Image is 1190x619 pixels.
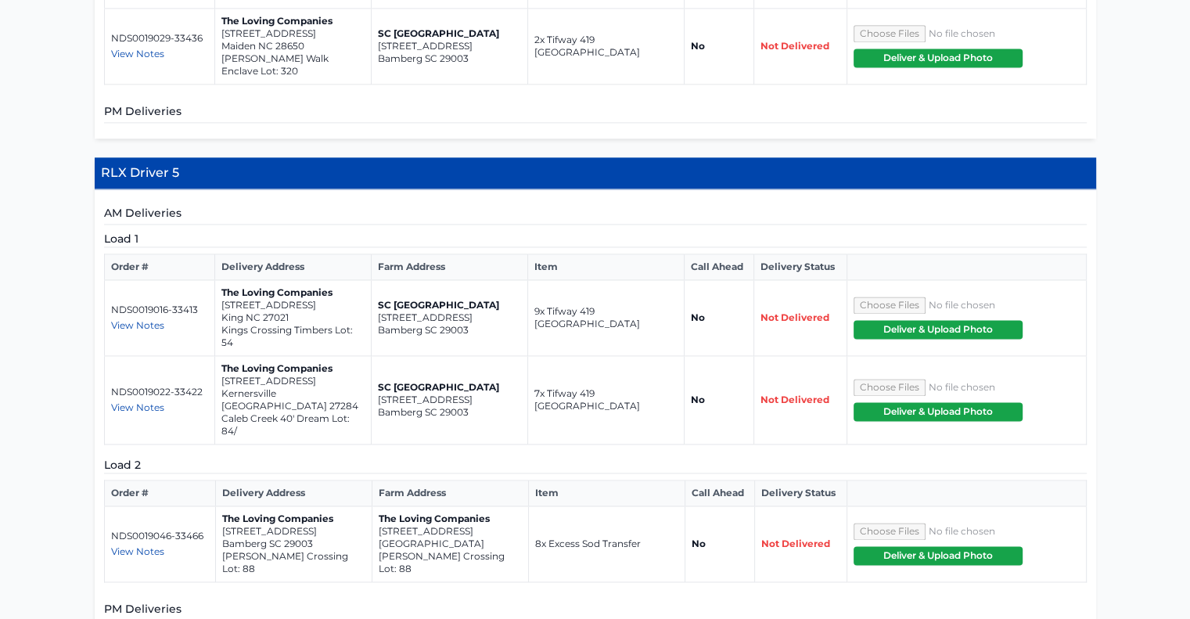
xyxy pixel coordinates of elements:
[528,280,685,356] td: 9x Tifway 419 [GEOGRAPHIC_DATA]
[378,406,521,419] p: Bamberg SC 29003
[854,320,1023,339] button: Deliver & Upload Photo
[221,362,365,375] p: The Loving Companies
[854,546,1023,565] button: Deliver & Upload Photo
[379,513,522,525] p: The Loving Companies
[111,32,209,45] p: NDS0019029-33436
[528,356,685,444] td: 7x Tifway 419 [GEOGRAPHIC_DATA]
[222,538,365,550] p: Bamberg SC 29003
[378,27,521,40] p: SC [GEOGRAPHIC_DATA]
[221,324,365,349] p: Kings Crossing Timbers Lot: 54
[216,480,372,506] th: Delivery Address
[372,254,528,280] th: Farm Address
[378,40,521,52] p: [STREET_ADDRESS]
[378,299,521,311] p: SC [GEOGRAPHIC_DATA]
[854,49,1023,67] button: Deliver & Upload Photo
[372,480,529,506] th: Farm Address
[754,254,847,280] th: Delivery Status
[221,52,365,77] p: [PERSON_NAME] Walk Enclave Lot: 320
[528,9,685,85] td: 2x Tifway 419 [GEOGRAPHIC_DATA]
[221,412,365,437] p: Caleb Creek 40' Dream Lot: 84/
[378,394,521,406] p: [STREET_ADDRESS]
[221,375,365,387] p: [STREET_ADDRESS]
[685,480,755,506] th: Call Ahead
[111,386,209,398] p: NDS0019022-33422
[760,40,829,52] span: Not Delivered
[221,299,365,311] p: [STREET_ADDRESS]
[111,319,164,331] span: View Notes
[221,27,365,40] p: [STREET_ADDRESS]
[104,231,1087,247] h5: Load 1
[222,513,365,525] p: The Loving Companies
[104,480,216,506] th: Order #
[685,254,754,280] th: Call Ahead
[378,381,521,394] p: SC [GEOGRAPHIC_DATA]
[760,394,829,405] span: Not Delivered
[754,480,847,506] th: Delivery Status
[215,254,372,280] th: Delivery Address
[379,525,522,538] p: [STREET_ADDRESS]
[104,457,1087,473] h5: Load 2
[761,538,830,549] span: Not Delivered
[691,394,705,405] strong: No
[379,550,522,575] p: [PERSON_NAME] Crossing Lot: 88
[111,401,164,413] span: View Notes
[691,40,705,52] strong: No
[111,48,164,59] span: View Notes
[528,254,685,280] th: Item
[379,538,522,550] p: [GEOGRAPHIC_DATA]
[222,525,365,538] p: [STREET_ADDRESS]
[854,402,1023,421] button: Deliver & Upload Photo
[529,506,685,582] td: 8x Excess Sod Transfer
[378,324,521,336] p: Bamberg SC 29003
[222,550,365,575] p: [PERSON_NAME] Crossing Lot: 88
[111,304,209,316] p: NDS0019016-33413
[111,545,164,557] span: View Notes
[111,530,210,542] p: NDS0019046-33466
[104,254,215,280] th: Order #
[221,286,365,299] p: The Loving Companies
[221,15,365,27] p: The Loving Companies
[378,311,521,324] p: [STREET_ADDRESS]
[760,311,829,323] span: Not Delivered
[378,52,521,65] p: Bamberg SC 29003
[221,40,365,52] p: Maiden NC 28650
[104,205,1087,225] h5: AM Deliveries
[691,311,705,323] strong: No
[221,387,365,412] p: Kernersville [GEOGRAPHIC_DATA] 27284
[692,538,706,549] strong: No
[529,480,685,506] th: Item
[104,103,1087,123] h5: PM Deliveries
[95,157,1096,189] h4: RLX Driver 5
[221,311,365,324] p: King NC 27021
